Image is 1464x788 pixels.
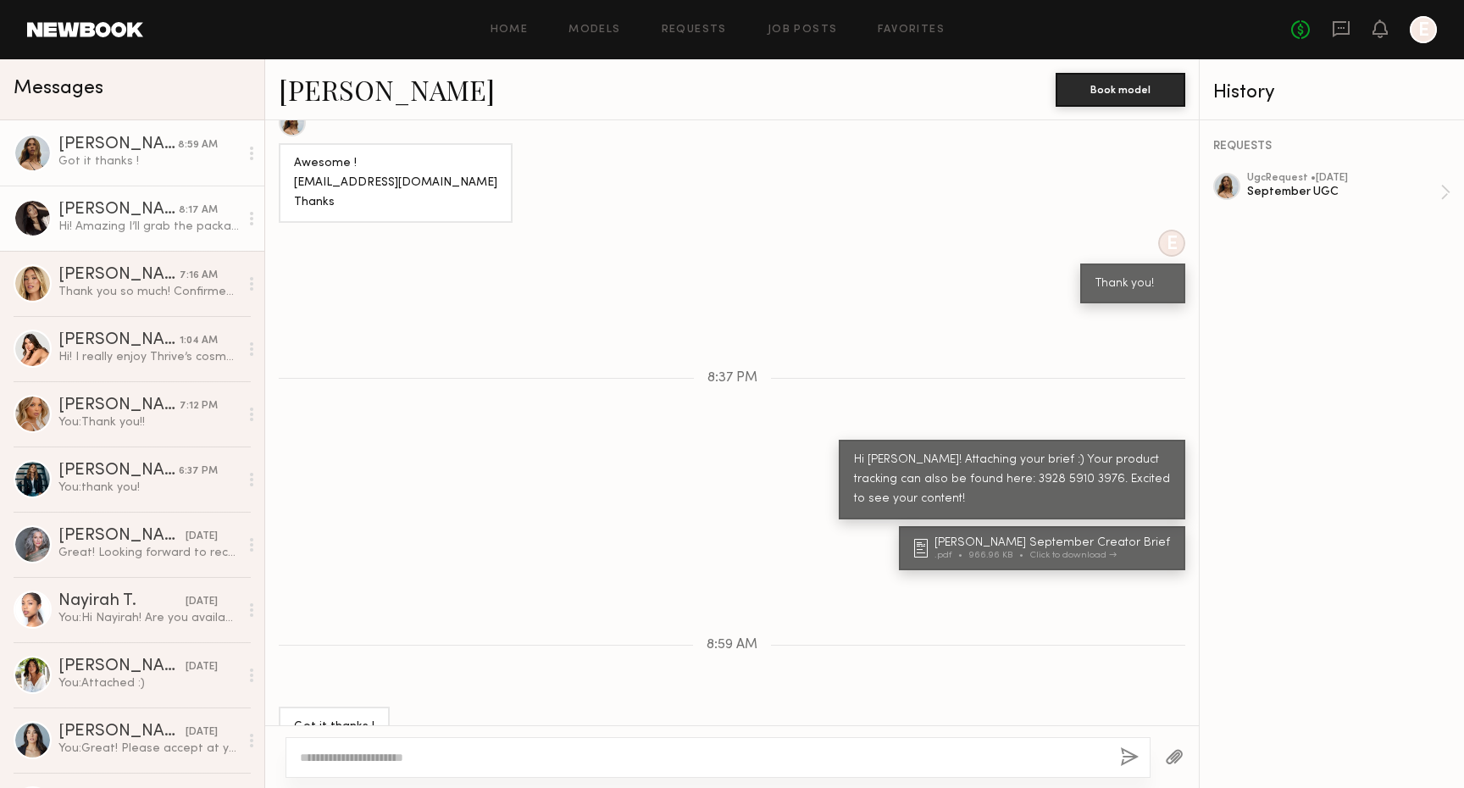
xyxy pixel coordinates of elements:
div: Click to download [1030,551,1117,560]
div: [PERSON_NAME] [58,332,180,349]
div: [PERSON_NAME] [58,136,178,153]
a: [PERSON_NAME] [279,71,495,108]
span: Messages [14,79,103,98]
div: [PERSON_NAME] [58,202,179,219]
div: 7:12 PM [180,398,218,414]
div: ugc Request • [DATE] [1247,173,1440,184]
div: 6:37 PM [179,463,218,480]
div: Hi! Amazing I’ll grab the package when I get in later [DATE]. Thanks for sending the brief over, ... [58,219,239,235]
div: 7:16 AM [180,268,218,284]
div: [PERSON_NAME] [58,724,186,741]
a: ugcRequest •[DATE]September UGC [1247,173,1450,212]
div: You: Great! Please accept at your earliest convenience and we will send out your products this we... [58,741,239,757]
div: [PERSON_NAME] [58,267,180,284]
div: [PERSON_NAME] September Creator Brief [934,537,1175,549]
a: Book model [1056,81,1185,96]
div: 1:04 AM [180,333,218,349]
a: Requests [662,25,727,36]
span: 8:37 PM [707,371,757,386]
div: 8:17 AM [179,203,218,219]
div: 8:59 AM [178,137,218,153]
a: Models [568,25,620,36]
div: Hi [PERSON_NAME]! Attaching your brief :) Your product tracking can also be found here: 3928 5910... [854,451,1170,509]
div: You: Thank you!! [58,414,239,430]
div: September UGC [1247,184,1440,200]
div: [DATE] [186,724,218,741]
div: Awesome ! [EMAIL_ADDRESS][DOMAIN_NAME] Thanks [294,154,497,213]
a: E [1410,16,1437,43]
a: Home [491,25,529,36]
div: [PERSON_NAME] [58,528,186,545]
div: [PERSON_NAME] [58,397,180,414]
div: You: thank you! [58,480,239,496]
div: [PERSON_NAME] [58,463,179,480]
div: You: Attached :) [58,675,239,691]
div: [DATE] [186,659,218,675]
div: Thank you so much! Confirmed and cannot wait to work with you!! :) [58,284,239,300]
div: History [1213,83,1450,103]
a: Job Posts [768,25,838,36]
div: REQUESTS [1213,141,1450,153]
button: Book model [1056,73,1185,107]
div: Great! Looking forward to receiving them! [58,545,239,561]
div: [DATE] [186,594,218,610]
a: Favorites [878,25,945,36]
div: Thank you! [1095,275,1170,294]
div: Got it thanks ! [294,718,374,737]
span: 8:59 AM [707,638,757,652]
div: [PERSON_NAME] [58,658,186,675]
a: [PERSON_NAME] September Creator Brief.pdf966.96 KBClick to download [914,537,1175,560]
div: 966.96 KB [969,551,1030,560]
div: .pdf [934,551,969,560]
div: You: Hi Nayirah! Are you available for some UGC content creation this month? [58,610,239,626]
div: Got it thanks ! [58,153,239,169]
div: Nayirah T. [58,593,186,610]
div: [DATE] [186,529,218,545]
div: Hi! I really enjoy Thrive’s cosmetics and am using the mascara and concealer and loooooove them. ... [58,349,239,365]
